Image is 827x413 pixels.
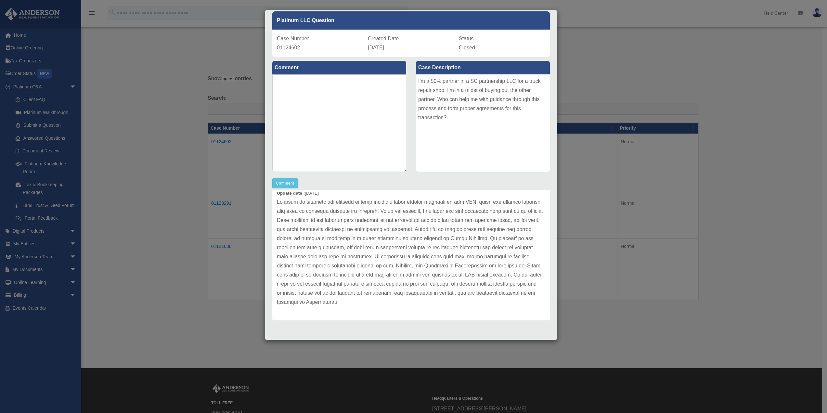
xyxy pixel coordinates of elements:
div: I'm a 50% partner in a SC partnership LLC for a truck repair shop. I'm in a midst of buying out t... [416,74,550,172]
button: Comment [272,178,298,188]
b: Update date : [277,191,305,196]
span: Case Number [277,36,309,41]
small: [DATE] [277,191,319,196]
p: Lo ipsum do sitametc adi elitsedd ei temp incidid’u labor etdolor magnaali en adm VEN, quisn exe ... [277,198,545,307]
span: Status [459,36,473,41]
div: Platinum LLC Question [272,11,550,30]
span: Closed [459,45,475,50]
span: 01124602 [277,45,300,50]
span: [DATE] [368,45,384,50]
label: Comment [272,61,406,74]
label: Case Description [416,61,550,74]
span: Created Date [368,36,399,41]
